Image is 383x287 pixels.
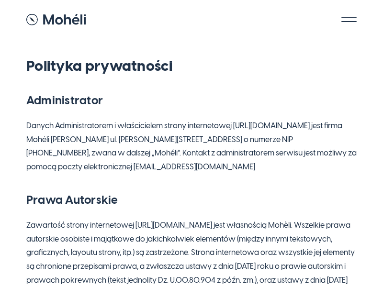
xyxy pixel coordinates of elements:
h2: Prawa Autorskie [26,193,357,207]
button: Toggle navigation [341,16,357,22]
h1: Polityka prywatności [26,57,357,75]
p: Danych Administratorem i właścicielem strony internetowej [URL][DOMAIN_NAME] jest firma Mohéli [P... [26,119,357,174]
h2: Administrator [26,94,357,108]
